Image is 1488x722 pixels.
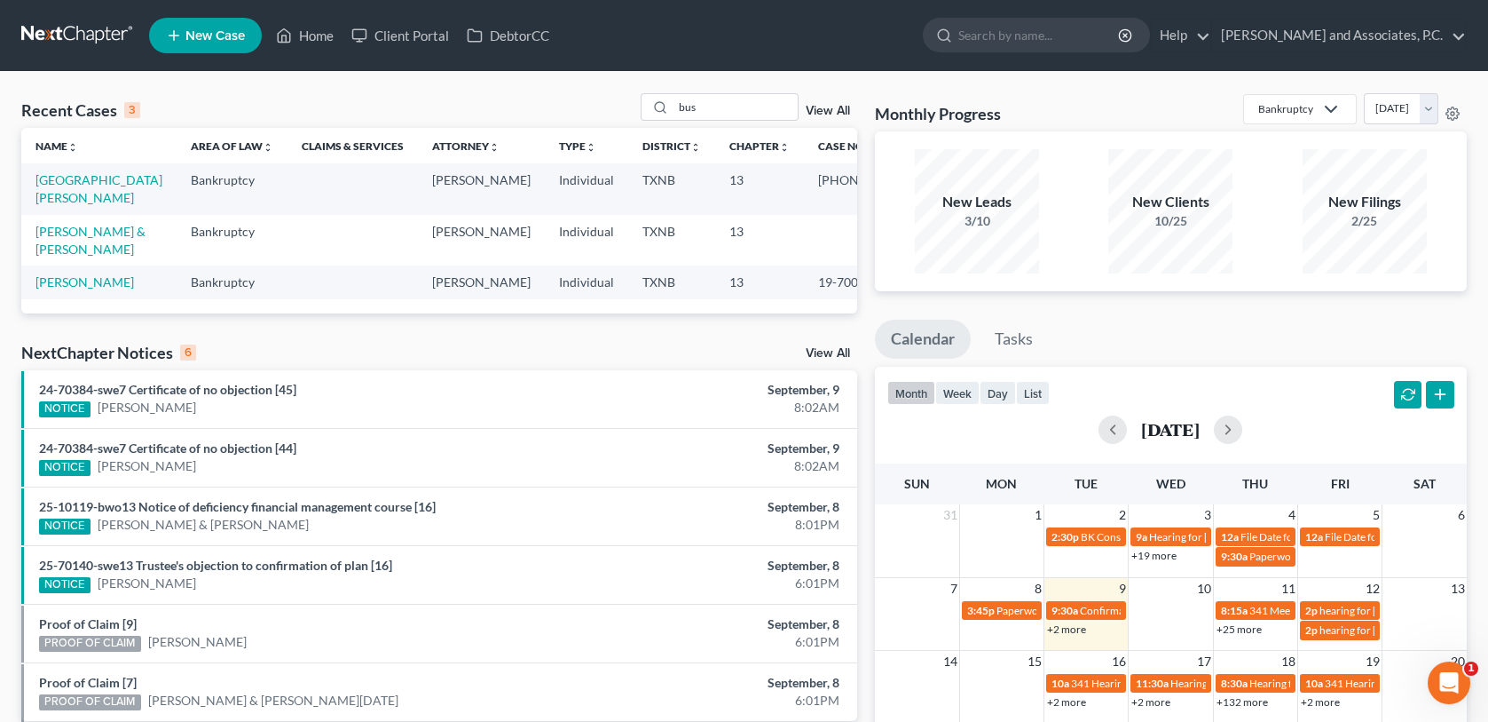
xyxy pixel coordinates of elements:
[1131,549,1177,562] a: +19 more
[941,504,959,526] span: 31
[1240,530,1476,543] span: File Date for [PERSON_NAME] & [PERSON_NAME]
[1305,530,1323,543] span: 12a
[185,29,245,43] span: New Case
[1325,530,1467,543] span: File Date for [PERSON_NAME]
[1051,677,1069,690] span: 10a
[180,345,196,361] div: 6
[458,20,558,52] a: DebtorCC
[35,172,162,205] a: [GEOGRAPHIC_DATA][PERSON_NAME]
[39,519,91,535] div: NOTICE
[915,192,1039,212] div: New Leads
[148,692,398,710] a: [PERSON_NAME] & [PERSON_NAME][DATE]
[915,212,1039,230] div: 3/10
[98,457,196,475] a: [PERSON_NAME]
[585,440,839,457] div: September, 9
[1136,677,1169,690] span: 11:30a
[1303,212,1427,230] div: 2/25
[1371,504,1382,526] span: 5
[715,266,804,298] td: 13
[1428,662,1470,704] iframe: Intercom live chat
[35,274,134,290] a: [PERSON_NAME]
[1131,695,1170,709] a: +2 more
[585,674,839,692] div: September, 8
[904,476,930,491] span: Sun
[967,604,995,617] span: 3:45p
[585,498,839,516] div: September, 8
[1287,504,1297,526] span: 4
[1249,677,1388,690] span: Hearing for [PERSON_NAME]
[148,633,247,651] a: [PERSON_NAME]
[98,516,309,534] a: [PERSON_NAME] & [PERSON_NAME]
[263,142,273,153] i: unfold_more
[585,575,839,592] div: 6:01PM
[1051,604,1078,617] span: 9:30a
[39,460,91,476] div: NOTICE
[628,163,715,214] td: TXNB
[418,215,545,266] td: [PERSON_NAME]
[875,320,971,359] a: Calendar
[887,381,935,405] button: month
[804,163,942,214] td: [PHONE_NUMBER]
[1449,578,1467,599] span: 13
[1051,530,1079,543] span: 2:30p
[585,516,839,534] div: 8:01PM
[267,20,342,52] a: Home
[124,102,140,118] div: 3
[1075,476,1098,491] span: Tue
[586,142,596,153] i: unfold_more
[1413,476,1436,491] span: Sat
[729,139,790,153] a: Chapterunfold_more
[39,675,137,690] a: Proof of Claim [7]
[806,347,850,360] a: View All
[559,139,596,153] a: Typeunfold_more
[1047,623,1086,636] a: +2 more
[1081,530,1328,543] span: BK Consult for [PERSON_NAME] & [PERSON_NAME]
[1456,504,1467,526] span: 6
[191,139,273,153] a: Area of Lawunfold_more
[1221,604,1248,617] span: 8:15a
[177,266,287,298] td: Bankruptcy
[979,320,1049,359] a: Tasks
[1110,651,1128,672] span: 16
[1108,212,1232,230] div: 10/25
[432,139,500,153] a: Attorneyunfold_more
[545,215,628,266] td: Individual
[545,163,628,214] td: Individual
[98,575,196,592] a: [PERSON_NAME]
[690,142,701,153] i: unfold_more
[1305,604,1318,617] span: 2p
[1156,476,1185,491] span: Wed
[39,558,392,573] a: 25-70140-swe13 Trustee's objection to confirmation of plan [16]
[39,440,296,456] a: 24-70384-swe7 Certificate of no objection [44]
[39,577,91,593] div: NOTICE
[804,266,942,298] td: 19-70063
[585,457,839,475] div: 8:02AM
[628,215,715,266] td: TXNB
[628,266,715,298] td: TXNB
[418,266,545,298] td: [PERSON_NAME]
[39,636,141,652] div: PROOF OF CLAIM
[1202,504,1213,526] span: 3
[98,399,196,417] a: [PERSON_NAME]
[1080,604,1375,617] span: Confirmation hearing for [PERSON_NAME] & [PERSON_NAME]
[1221,677,1248,690] span: 8:30a
[585,399,839,417] div: 8:02AM
[1016,381,1050,405] button: list
[1071,677,1359,690] span: 341 Hearing for Enviro-Tech Complete Systems & Services, LLC
[585,557,839,575] div: September, 8
[1221,550,1248,563] span: 9:30a
[935,381,980,405] button: week
[1364,651,1382,672] span: 19
[986,476,1017,491] span: Mon
[67,142,78,153] i: unfold_more
[1047,695,1086,709] a: +2 more
[806,105,850,117] a: View All
[1279,651,1297,672] span: 18
[287,128,418,163] th: Claims & Services
[1117,504,1128,526] span: 2
[1033,578,1043,599] span: 8
[585,692,839,710] div: 6:01PM
[21,342,196,363] div: NextChapter Notices
[779,142,790,153] i: unfold_more
[1364,578,1382,599] span: 12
